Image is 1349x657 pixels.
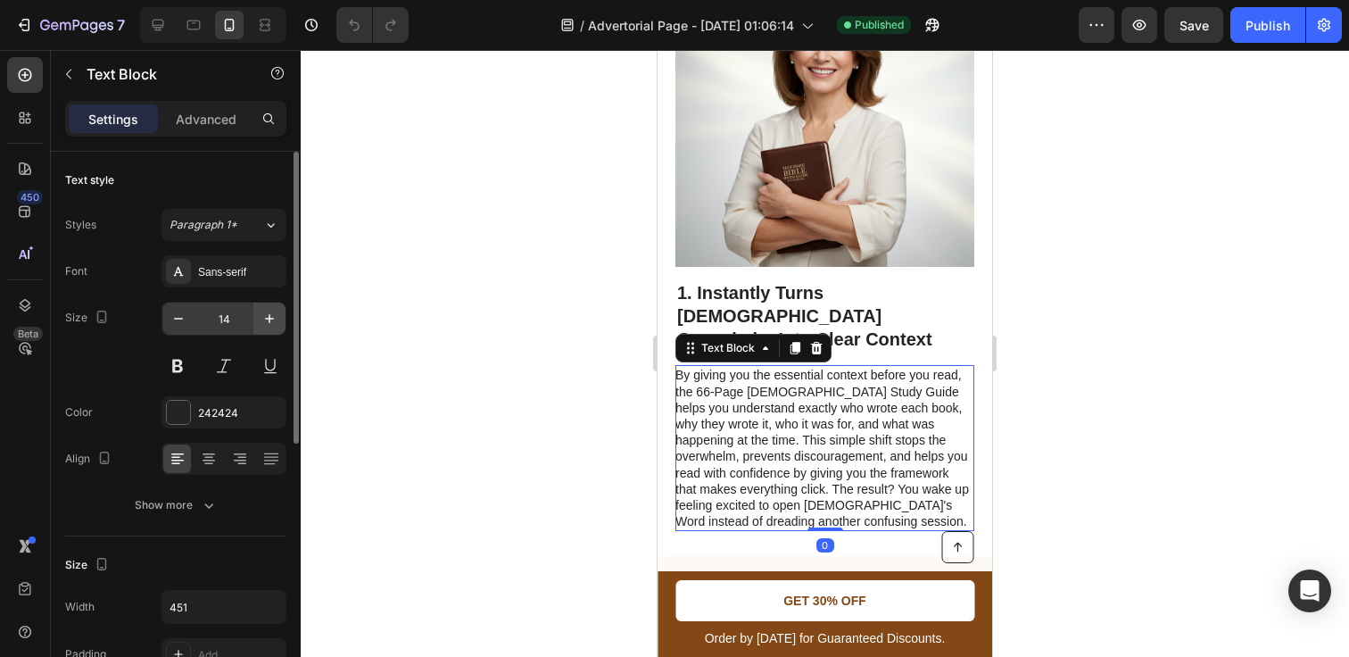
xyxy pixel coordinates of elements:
div: Size [65,553,112,578]
p: Settings [88,110,138,129]
div: Styles [65,217,96,233]
p: Advanced [176,110,236,129]
span: Published [855,17,904,33]
p: 7 [117,14,125,36]
div: Size [65,306,112,330]
div: Sans-serif [198,264,282,280]
button: Publish [1230,7,1305,43]
div: Undo/Redo [336,7,409,43]
div: Align [65,447,115,471]
span: Save [1179,18,1209,33]
h2: 1. Instantly Turns [DEMOGRAPHIC_DATA] Overwhelm Into Clear Context [18,229,317,303]
span: / [580,16,584,35]
p: By giving you the essential context before you read, the 66-Page [DEMOGRAPHIC_DATA] Study Guide h... [18,317,315,479]
p: Text Block [87,63,238,85]
div: Font [65,263,87,279]
div: Text Block [40,290,101,306]
button: Paragraph 1* [161,209,286,241]
div: 242424 [198,405,282,421]
div: Beta [13,327,43,341]
div: Width [65,599,95,615]
div: Color [65,404,93,420]
div: Open Intercom Messenger [1288,570,1331,612]
span: Advertorial Page - [DATE] 01:06:14 [588,16,794,35]
div: 450 [17,190,43,204]
button: 7 [7,7,133,43]
div: Show more [135,496,218,514]
iframe: To enrich screen reader interactions, please activate Accessibility in Grammarly extension settings [658,50,992,657]
div: 0 [159,488,177,503]
span: Paragraph 1* [170,217,237,233]
input: Auto [162,591,286,623]
button: Save [1164,7,1223,43]
div: Text style [65,172,114,188]
div: Publish [1246,16,1290,35]
button: Show more [65,489,286,521]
